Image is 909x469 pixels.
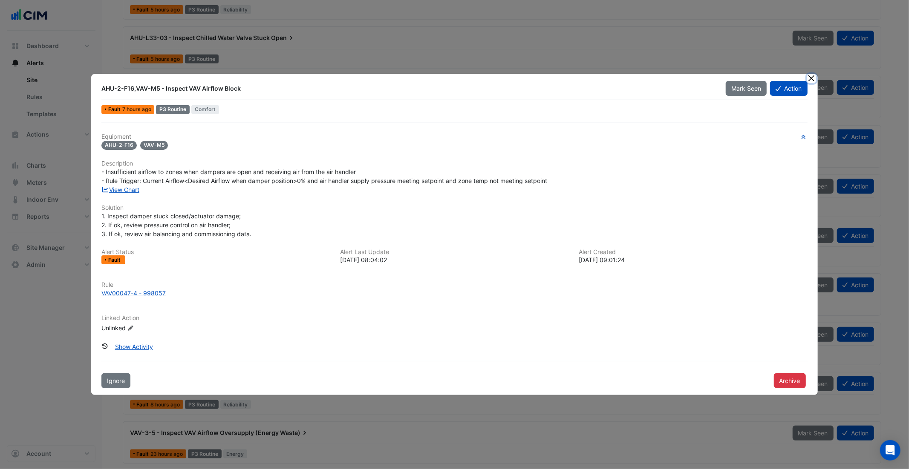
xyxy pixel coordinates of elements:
div: AHU-2-F16,VAV-M5 - Inspect VAV Airflow Block [101,84,716,93]
button: Close [807,74,816,83]
h6: Alert Created [579,249,808,256]
span: AHU-2-F16 [101,141,137,150]
span: Tue 30-Sep-2025 08:04 AEST [122,106,151,112]
a: VAV00047-4 - 998057 [101,289,807,297]
span: 1. Inspect damper stuck closed/actuator damage; 2. If ok, review pressure control on air handler;... [101,212,251,237]
h6: Equipment [101,133,807,140]
a: View Chart [101,186,139,193]
h6: Alert Last Update [340,249,568,256]
span: Fault [108,107,122,112]
div: [DATE] 09:01:24 [579,255,808,264]
button: Action [770,81,807,96]
div: [DATE] 08:04:02 [340,255,568,264]
span: Comfort [191,105,219,114]
div: P3 Routine [156,105,190,114]
h6: Solution [101,204,807,212]
span: Ignore [107,377,125,384]
h6: Rule [101,281,807,289]
button: Mark Seen [726,81,767,96]
span: Mark Seen [731,85,761,92]
div: Open Intercom Messenger [880,440,900,460]
div: Unlinked [101,323,204,332]
button: Show Activity [110,339,159,354]
h6: Linked Action [101,315,807,322]
h6: Description [101,160,807,167]
button: Archive [774,373,806,388]
div: VAV00047-4 - 998057 [101,289,166,297]
fa-icon: Edit Linked Action [127,325,134,332]
h6: Alert Status [101,249,330,256]
span: VAV-M5 [140,141,168,150]
span: Fault [108,257,122,263]
button: Ignore [101,373,130,388]
span: - Insufficient airflow to zones when dampers are open and receiving air from the air handler - Ru... [101,168,547,184]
